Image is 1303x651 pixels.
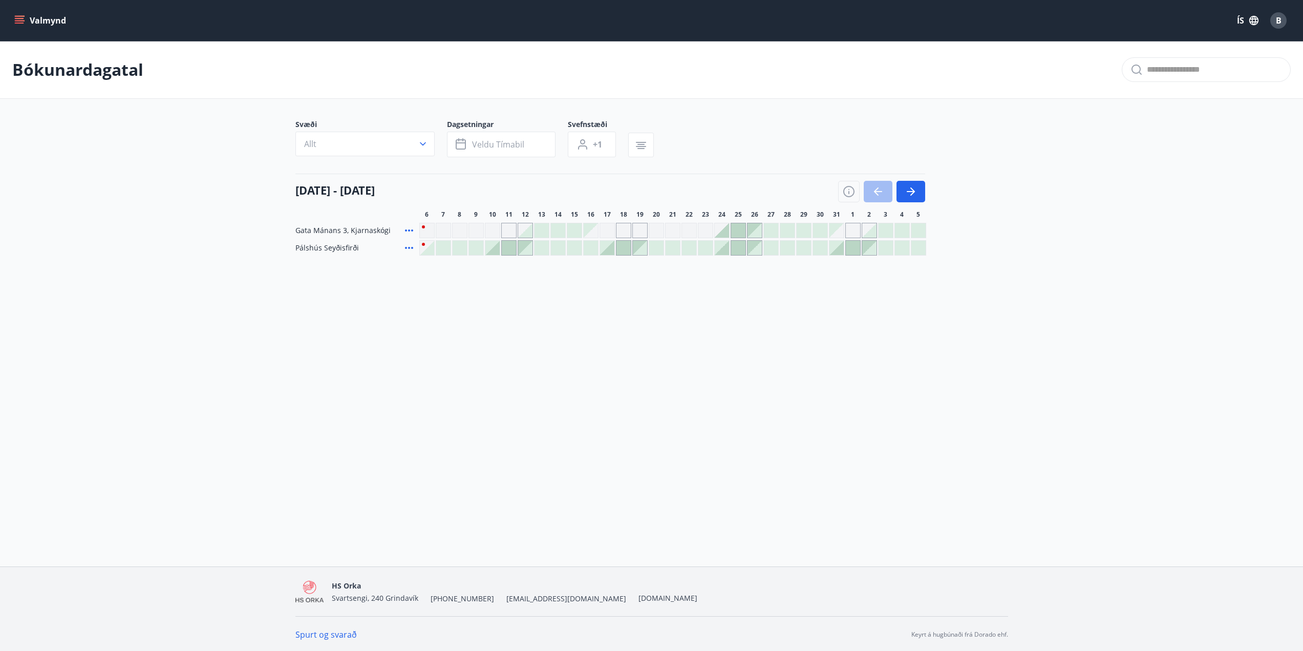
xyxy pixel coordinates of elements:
span: 29 [800,211,807,219]
span: Svartsengi, 240 Grindavík [332,593,418,603]
span: 4 [900,211,904,219]
span: 14 [554,211,562,219]
div: Gráir dagar eru ekki bókanlegir [436,223,451,238]
span: 3 [884,211,887,219]
span: Gata Mánans 3, Kjarnaskógi [295,225,391,236]
span: 6 [425,211,429,219]
span: 27 [767,211,775,219]
button: ÍS [1231,11,1264,30]
span: 7 [441,211,445,219]
div: Gráir dagar eru ekki bókanlegir [468,223,484,238]
div: Gráir dagar eru ekki bókanlegir [452,223,467,238]
span: 11 [505,211,512,219]
button: +1 [568,132,616,157]
span: 22 [686,211,693,219]
span: 1 [851,211,855,219]
span: 31 [833,211,840,219]
span: 24 [718,211,725,219]
span: 18 [620,211,627,219]
div: Gráir dagar eru ekki bókanlegir [665,223,680,238]
span: 16 [587,211,594,219]
span: [PHONE_NUMBER] [431,594,494,604]
a: Spurt og svarað [295,629,357,640]
span: 2 [867,211,871,219]
span: HS Orka [332,581,361,591]
span: Svæði [295,119,447,132]
button: Allt [295,132,435,156]
div: Gráir dagar eru ekki bókanlegir [698,223,713,238]
span: Dagsetningar [447,119,568,132]
span: 23 [702,211,709,219]
span: 20 [653,211,660,219]
div: Gráir dagar eru ekki bókanlegir [419,223,435,238]
span: 12 [522,211,529,219]
div: Gráir dagar eru ekki bókanlegir [616,223,631,238]
div: Gráir dagar eru ekki bókanlegir [649,223,664,238]
span: 15 [571,211,578,219]
span: 13 [538,211,545,219]
div: Gráir dagar eru ekki bókanlegir [501,223,517,238]
span: [EMAIL_ADDRESS][DOMAIN_NAME] [506,594,626,604]
a: [DOMAIN_NAME] [638,593,697,603]
button: B [1266,8,1291,33]
span: 19 [636,211,644,219]
span: Pálshús Seyðisfirði [295,243,359,253]
span: +1 [593,139,602,150]
span: Svefnstæði [568,119,628,132]
div: Gráir dagar eru ekki bókanlegir [600,223,615,238]
div: Gráir dagar eru ekki bókanlegir [829,223,844,238]
span: 28 [784,211,791,219]
span: Allt [304,138,316,150]
div: Gráir dagar eru ekki bókanlegir [845,223,861,238]
span: B [1276,15,1281,26]
h4: [DATE] - [DATE] [295,182,375,198]
button: Veldu tímabil [447,132,556,157]
div: Gráir dagar eru ekki bókanlegir [681,223,697,238]
div: Gráir dagar eru ekki bókanlegir [583,223,599,238]
p: Bókunardagatal [12,58,143,81]
span: 30 [817,211,824,219]
span: 17 [604,211,611,219]
span: 8 [458,211,461,219]
span: 5 [916,211,920,219]
span: 25 [735,211,742,219]
span: 10 [489,211,496,219]
button: menu [12,11,70,30]
p: Keyrt á hugbúnaði frá Dorado ehf. [911,630,1008,639]
span: 26 [751,211,758,219]
span: 21 [669,211,676,219]
span: 9 [474,211,478,219]
div: Gráir dagar eru ekki bókanlegir [485,223,500,238]
div: Gráir dagar eru ekki bókanlegir [632,223,648,238]
img: 4KEE8UqMSwrAKrdyHDgoo3yWdiux5j3SefYx3pqm.png [295,581,324,603]
span: Veldu tímabil [472,139,524,150]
